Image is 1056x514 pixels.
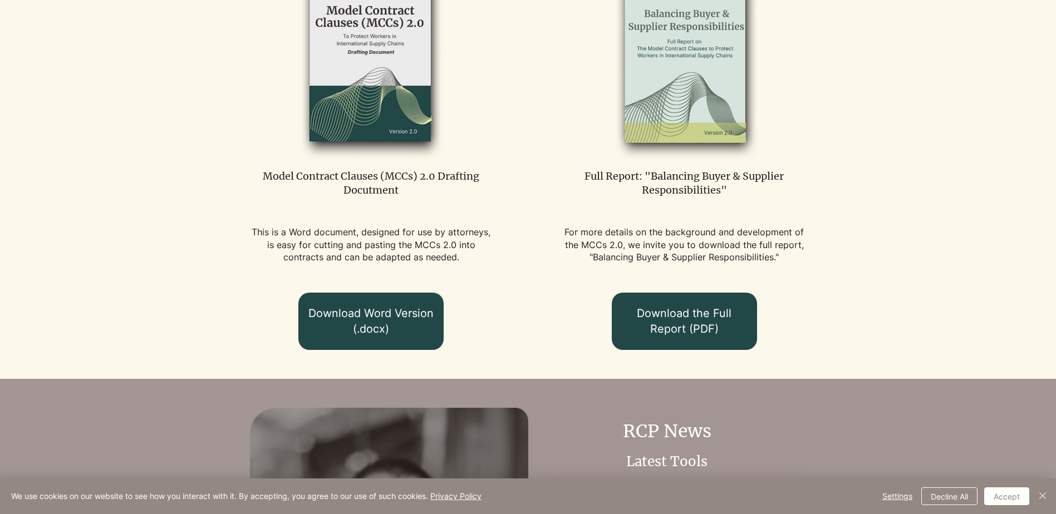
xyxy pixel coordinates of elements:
[555,419,780,444] h2: RCP News
[1036,489,1049,502] img: Close
[563,226,805,263] p: For more details on the background and development of the MCCs 2.0, we invite you to download the...
[298,293,444,350] a: Download Word Version (.docx)
[571,476,779,513] p: UN Global Compact Decent Work Toolkit for Sustainable Procurement: ([DATE])
[11,491,482,501] span: We use cookies on our website to see how you interact with it. By accepting, you agree to our use...
[430,491,482,501] a: Privacy Policy
[882,488,912,505] span: Settings
[921,487,978,505] button: Decline All
[555,452,780,471] h3: Latest Tools
[250,169,492,197] p: Model Contract Clauses (MCCs) 2.0 Drafting Docutment
[563,169,805,197] p: Full Report: "Balancing Buyer & Supplier Responsibilities"
[250,226,492,263] p: This is a Word document, designed for use by attorneys, is easy for cutting and pasting the MCCs ...
[622,306,747,337] span: Download the Full Report (PDF)
[308,306,434,337] span: Download Word Version (.docx)
[612,293,757,350] a: Download the Full Report (PDF)
[1036,487,1049,505] button: Close
[984,487,1029,505] button: Accept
